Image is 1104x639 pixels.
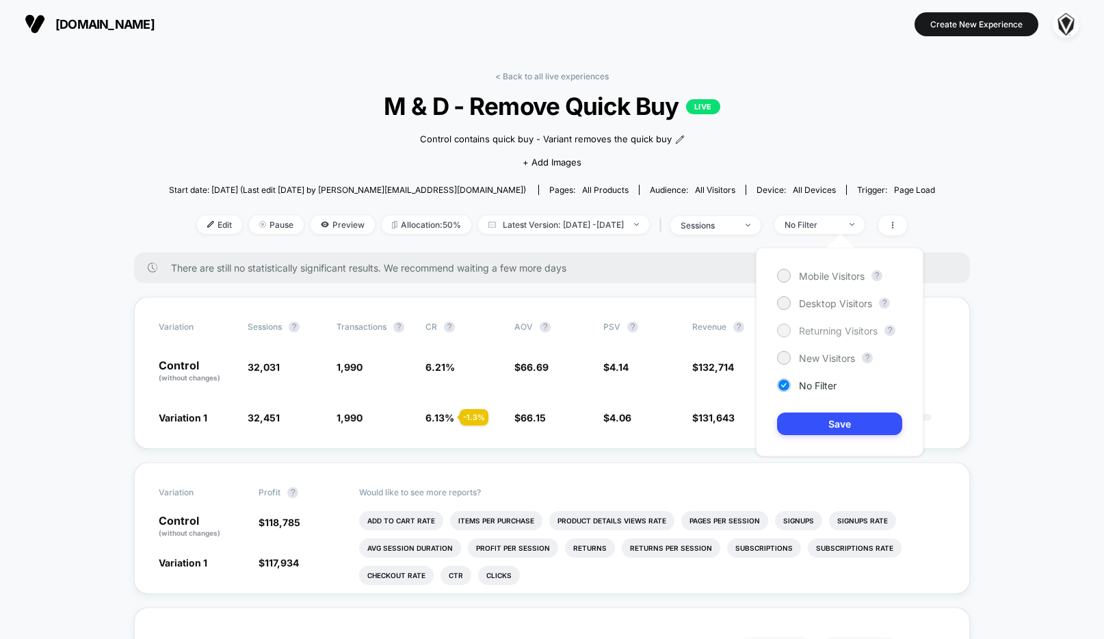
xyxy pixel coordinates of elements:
[382,216,471,234] span: Allocation: 50%
[799,270,865,282] span: Mobile Visitors
[169,185,526,195] span: Start date: [DATE] (Last edit [DATE] by [PERSON_NAME][EMAIL_ADDRESS][DOMAIN_NAME])
[207,92,897,120] span: M & D - Remove Quick Buy
[565,538,615,558] li: Returns
[692,361,734,373] span: $
[686,99,720,114] p: LIVE
[523,157,581,168] span: + Add Images
[159,515,245,538] p: Control
[698,412,735,423] span: 131,643
[425,412,454,423] span: 6.13 %
[197,216,242,234] span: Edit
[450,511,542,530] li: Items Per Purchase
[265,517,300,528] span: 118,785
[746,185,846,195] span: Device:
[259,221,266,228] img: end
[1053,11,1079,38] img: ppic
[799,298,872,309] span: Desktop Visitors
[549,511,674,530] li: Product Details Views Rate
[248,412,280,423] span: 32,451
[159,322,234,332] span: Variation
[681,511,768,530] li: Pages Per Session
[799,352,855,364] span: New Visitors
[25,14,45,34] img: Visually logo
[521,412,546,423] span: 66.15
[159,487,234,498] span: Variation
[248,361,280,373] span: 32,031
[603,412,631,423] span: $
[259,517,300,528] span: $
[359,538,461,558] li: Avg Session Duration
[549,185,629,195] div: Pages:
[799,380,837,391] span: No Filter
[249,216,304,234] span: Pause
[478,566,520,585] li: Clicks
[1049,10,1083,38] button: ppic
[884,325,895,336] button: ?
[289,322,300,332] button: ?
[248,322,282,332] span: Sessions
[799,325,878,337] span: Returning Visitors
[159,412,207,423] span: Variation 1
[793,185,836,195] span: all devices
[540,322,551,332] button: ?
[311,216,375,234] span: Preview
[862,352,873,363] button: ?
[468,538,558,558] li: Profit Per Session
[622,538,720,558] li: Returns Per Session
[514,361,549,373] span: $
[359,511,443,530] li: Add To Cart Rate
[393,322,404,332] button: ?
[603,322,620,332] span: PSV
[259,557,299,569] span: $
[159,374,220,382] span: (without changes)
[656,216,670,235] span: |
[337,361,363,373] span: 1,990
[857,185,935,195] div: Trigger:
[609,361,629,373] span: 4.14
[425,322,437,332] span: CR
[727,538,801,558] li: Subscriptions
[627,322,638,332] button: ?
[478,216,649,234] span: Latest Version: [DATE] - [DATE]
[733,322,744,332] button: ?
[850,223,854,226] img: end
[444,322,455,332] button: ?
[603,361,629,373] span: $
[359,487,946,497] p: Would like to see more reports?
[488,221,496,228] img: calendar
[521,361,549,373] span: 66.69
[915,12,1038,36] button: Create New Experience
[55,17,155,31] span: [DOMAIN_NAME]
[259,487,280,497] span: Profit
[829,511,896,530] li: Signups Rate
[698,361,734,373] span: 132,714
[681,220,735,231] div: sessions
[159,529,220,537] span: (without changes)
[171,262,943,274] span: There are still no statistically significant results. We recommend waiting a few more days
[514,322,533,332] span: AOV
[879,298,890,309] button: ?
[650,185,735,195] div: Audience:
[695,185,735,195] span: All Visitors
[159,557,207,569] span: Variation 1
[634,223,639,226] img: end
[692,322,726,332] span: Revenue
[777,413,902,435] button: Save
[425,361,455,373] span: 6.21 %
[441,566,471,585] li: Ctr
[21,13,159,35] button: [DOMAIN_NAME]
[692,412,735,423] span: $
[514,412,546,423] span: $
[460,409,488,426] div: - 1.3 %
[495,71,609,81] a: < Back to all live experiences
[159,360,234,383] p: Control
[871,270,882,281] button: ?
[392,221,397,229] img: rebalance
[785,220,839,230] div: No Filter
[207,221,214,228] img: edit
[359,566,434,585] li: Checkout Rate
[420,133,672,146] span: Control contains quick buy - Variant removes the quick buy
[775,511,822,530] li: Signups
[609,412,631,423] span: 4.06
[582,185,629,195] span: all products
